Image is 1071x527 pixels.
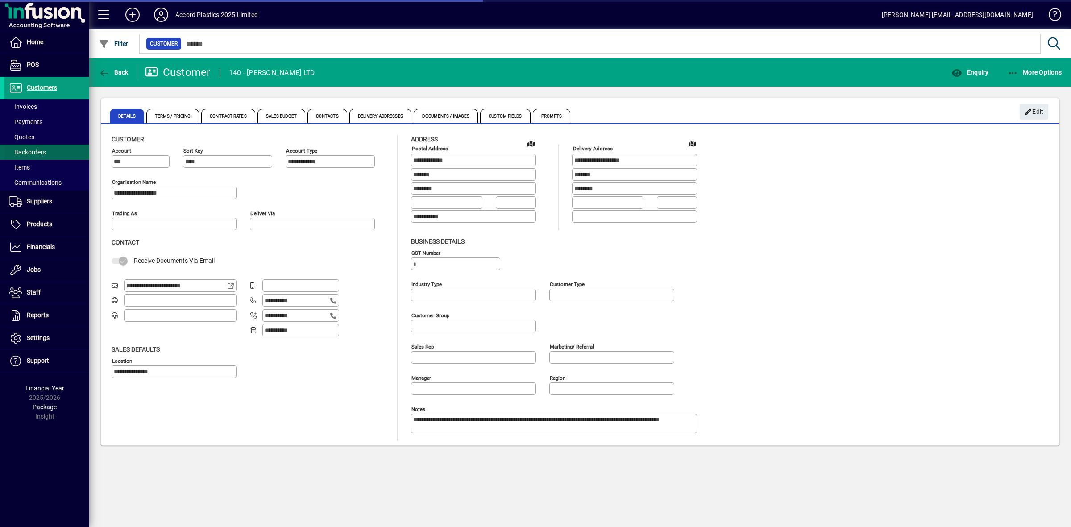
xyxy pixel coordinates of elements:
a: Products [4,213,89,236]
span: Business details [411,238,465,245]
span: Terms / Pricing [146,109,199,123]
a: Suppliers [4,191,89,213]
span: Details [110,109,144,123]
a: Home [4,31,89,54]
span: Contract Rates [201,109,255,123]
span: Financial Year [25,385,64,392]
mat-label: Account Type [286,148,317,154]
span: Support [27,357,49,364]
span: Home [27,38,43,46]
mat-label: Deliver via [250,210,275,216]
mat-label: Industry type [411,281,442,287]
span: Jobs [27,266,41,273]
span: Enquiry [951,69,988,76]
span: Prompts [533,109,571,123]
mat-label: Marketing/ Referral [550,343,594,349]
button: Edit [1020,104,1048,120]
span: Financials [27,243,55,250]
a: Reports [4,304,89,327]
div: 140 - [PERSON_NAME] LTD [229,66,315,80]
span: Settings [27,334,50,341]
mat-label: Customer type [550,281,585,287]
a: Jobs [4,259,89,281]
span: Suppliers [27,198,52,205]
span: Receive Documents Via Email [134,257,215,264]
mat-label: Trading as [112,210,137,216]
span: Invoices [9,103,37,110]
span: Sales Budget [257,109,305,123]
mat-label: Manager [411,374,431,381]
mat-label: Account [112,148,131,154]
span: Communications [9,179,62,186]
span: Package [33,403,57,411]
span: Quotes [9,133,34,141]
mat-label: Notes [411,406,425,412]
mat-label: GST Number [411,249,440,256]
button: Profile [147,7,175,23]
button: More Options [1005,64,1064,80]
span: Payments [9,118,42,125]
mat-label: Location [112,357,132,364]
a: Communications [4,175,89,190]
span: Items [9,164,30,171]
button: Filter [96,36,131,52]
app-page-header-button: Back [89,64,138,80]
span: Sales defaults [112,346,160,353]
div: Accord Plastics 2025 Limited [175,8,258,22]
span: Contacts [307,109,347,123]
a: Staff [4,282,89,304]
a: Financials [4,236,89,258]
div: [PERSON_NAME] [EMAIL_ADDRESS][DOMAIN_NAME] [882,8,1033,22]
a: Settings [4,327,89,349]
span: Delivery Addresses [349,109,412,123]
mat-label: Sales rep [411,343,434,349]
mat-label: Organisation name [112,179,156,185]
span: Contact [112,239,139,246]
a: Backorders [4,145,89,160]
mat-label: Customer group [411,312,449,318]
button: Add [118,7,147,23]
mat-label: Sort key [183,148,203,154]
span: Staff [27,289,41,296]
span: POS [27,61,39,68]
a: Payments [4,114,89,129]
span: Customer [150,39,178,48]
span: Edit [1025,104,1044,119]
button: Enquiry [949,64,991,80]
span: More Options [1008,69,1062,76]
a: Invoices [4,99,89,114]
span: Reports [27,311,49,319]
mat-label: Region [550,374,565,381]
a: View on map [524,136,538,150]
span: Address [411,136,438,143]
a: Items [4,160,89,175]
span: Filter [99,40,129,47]
span: Backorders [9,149,46,156]
span: Customers [27,84,57,91]
span: Back [99,69,129,76]
a: POS [4,54,89,76]
button: Back [96,64,131,80]
span: Customer [112,136,144,143]
a: Quotes [4,129,89,145]
a: Support [4,350,89,372]
a: Knowledge Base [1042,2,1060,31]
span: Products [27,220,52,228]
div: Customer [145,65,211,79]
span: Custom Fields [480,109,530,123]
span: Documents / Images [414,109,478,123]
a: View on map [685,136,699,150]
